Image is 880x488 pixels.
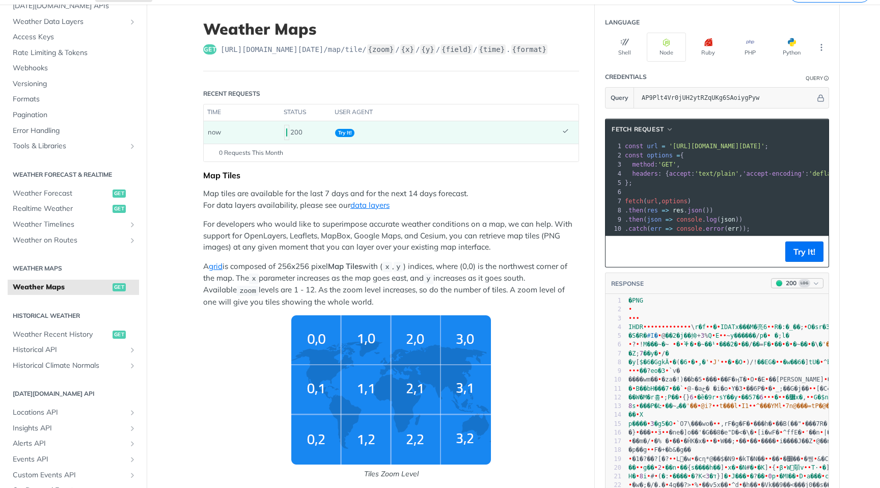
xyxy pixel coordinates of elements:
[676,152,680,159] span: =
[628,359,636,366] span: �y
[706,323,709,331] span: \u0
[730,33,769,62] button: PHP
[640,359,669,366] span: $�6�GgkӒ
[203,261,579,308] p: A is composed of 256x256 pixel with ( , ) indices, where (0,0) is the northwest corner of the map...
[606,169,623,178] div: 4
[8,264,139,273] h2: Weather Maps
[799,279,810,287] span: Log
[665,341,669,348] span: ~
[804,323,808,331] span: \u4
[13,439,126,449] span: Alerts API
[721,359,724,366] span: \u1c
[647,207,658,214] span: res
[628,332,647,339] span: �S�R�
[128,455,136,464] button: Show subpages for Events API
[128,18,136,26] button: Show subpages for Weather Data Layers
[819,341,822,348] span: �
[8,201,139,216] a: Realtime Weatherget
[695,359,698,366] span: \u1e
[13,408,126,418] span: Locations API
[647,198,658,205] span: url
[743,170,805,177] span: 'accept-encoding'
[665,332,697,339] span: ��2�j��掵
[13,1,136,11] span: [DATE][DOMAIN_NAME] APIs
[8,421,139,436] a: Insights APIShow subpages for Insights API
[606,332,621,340] div: 5
[219,148,283,157] span: 0 Requests This Month
[628,297,643,304] span: �PNG
[628,225,647,232] span: catch
[719,332,723,339] span: \u0
[691,359,695,366] span: �
[208,128,221,136] span: now
[730,332,756,339] span: y������
[695,323,706,331] span: r�f
[775,332,778,339] span: �
[709,359,713,366] span: \u0
[785,241,823,262] button: Try It!
[683,341,693,348] span: ⷅ�
[712,332,716,339] span: \u14
[204,104,280,121] th: time
[647,143,658,150] span: url
[286,128,287,137] span: 200
[716,341,719,348] span: \u7
[13,204,110,214] span: Realtime Weather
[13,330,110,340] span: Weather Recent History
[647,332,658,339] span: #I�
[606,314,621,323] div: 3
[697,341,701,348] span: �
[632,161,654,168] span: method
[724,359,728,366] span: \u13
[772,33,811,62] button: Python
[741,341,749,348] span: ��
[335,129,354,137] span: Try It!
[808,341,811,348] span: \ub
[606,296,621,305] div: 1
[8,170,139,179] h2: Weather Forecast & realtime
[203,219,579,253] p: For developers who would like to superimpose accurate weather conditions on a map, we can help. W...
[628,315,632,322] span: \u0
[8,311,139,320] h2: Historical Weather
[687,323,691,331] span: \u0
[717,323,721,331] span: \u0
[606,178,623,187] div: 5
[713,323,717,331] span: �
[658,323,662,331] span: \u0
[426,275,430,283] span: y
[13,361,126,371] span: Historical Climate Normals
[786,279,796,288] div: 200
[239,287,256,294] span: zoom
[789,341,793,348] span: \u1e
[606,187,623,197] div: 6
[706,359,721,366] span: ' J'
[662,143,665,150] span: =
[723,332,727,339] span: \uf
[8,358,139,373] a: Historical Climate NormalsShow subpages for Historical Climate Normals
[8,327,139,342] a: Weather Recent Historyget
[697,332,701,339] span: +
[658,350,662,357] span: \u0
[662,198,687,205] span: options
[665,323,669,331] span: \u1
[731,359,735,366] span: \uc
[728,359,731,366] span: �
[625,207,713,214] span: . ( . ())
[640,341,643,348] span: !
[8,61,139,76] a: Webhooks
[628,216,643,223] span: then
[128,409,136,417] button: Show subpages for Locations API
[721,216,735,223] span: json
[806,74,829,82] div: QueryInformation
[676,323,680,331] span: \u6
[625,225,750,232] span: . ( . ( ));
[658,161,676,168] span: 'GET'
[796,341,800,348] span: ~
[625,198,643,205] span: fetch
[625,143,643,150] span: const
[708,332,712,339] span: Q
[776,280,782,286] span: 200
[669,359,672,366] span: \u0
[704,341,716,348] span: ��¹
[128,424,136,432] button: Show subpages for Insights API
